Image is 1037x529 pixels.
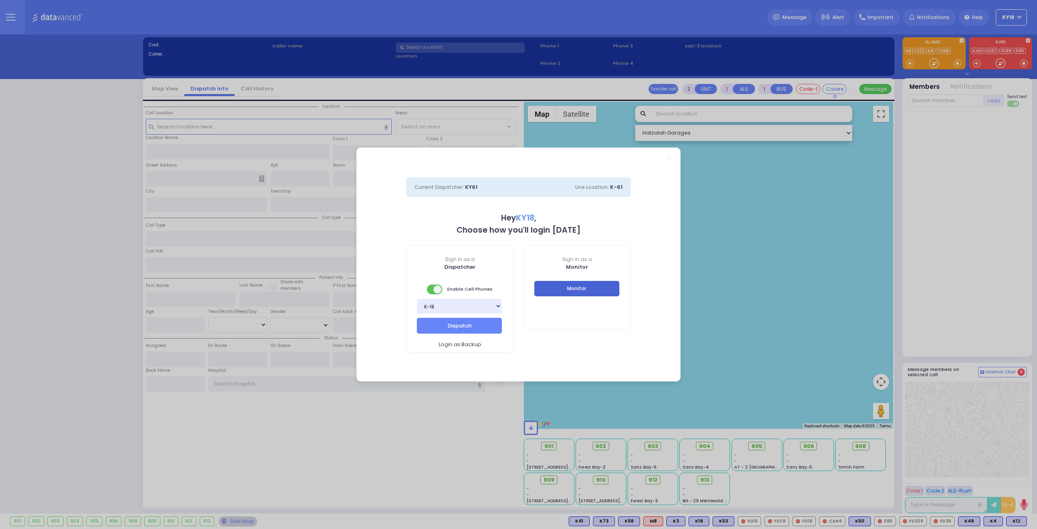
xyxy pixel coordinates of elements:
a: Close [667,155,671,160]
span: K-61 [610,183,623,191]
b: Dispatcher [444,263,476,271]
span: Sign in as a [524,256,631,263]
span: KY61 [465,183,478,191]
button: Dispatch [417,318,502,333]
span: Enable Cell Phones [427,284,493,295]
button: Monitor [534,281,619,296]
span: Line Location: [575,184,609,191]
b: Monitor [566,263,588,271]
b: Hey , [501,212,536,223]
span: KY18 [516,212,534,223]
span: Login as Backup [439,341,481,349]
span: Sign in as a [407,256,513,263]
b: Choose how you'll login [DATE] [457,225,580,236]
span: Current Dispatcher: [414,184,464,191]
